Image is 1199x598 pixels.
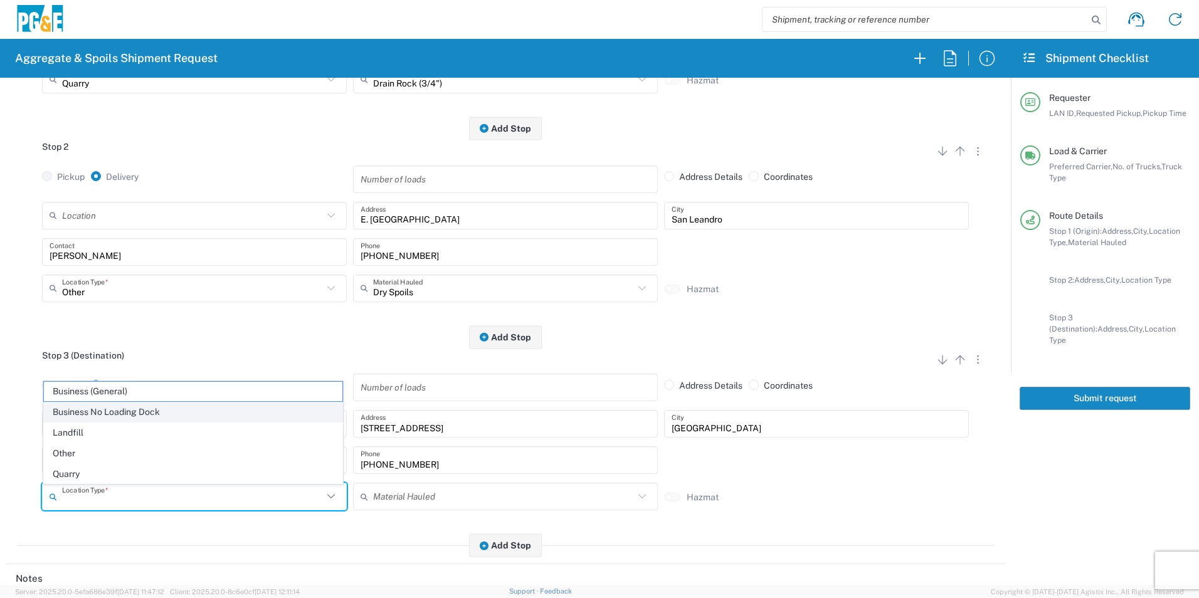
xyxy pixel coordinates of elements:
[509,587,541,595] a: Support
[749,171,813,182] label: Coordinates
[1112,162,1161,171] span: No. of Trucks,
[91,380,139,391] label: Delivery
[687,283,719,295] label: Hazmat
[469,325,542,349] button: Add Stop
[1049,275,1074,285] span: Stop 2:
[1068,238,1126,247] span: Material Hauled
[255,588,300,595] span: [DATE] 12:11:14
[42,142,68,152] span: Stop 2
[15,588,164,595] span: Server: 2025.20.0-5efa686e39f
[170,588,300,595] span: Client: 2025.20.0-8c6e0cf
[763,8,1087,31] input: Shipment, tracking or reference number
[1121,275,1171,285] span: Location Type
[540,587,572,595] a: Feedback
[1074,275,1106,285] span: Address,
[664,171,742,182] label: Address Details
[1106,275,1121,285] span: City,
[1022,51,1149,66] h2: Shipment Checklist
[44,382,342,401] span: Business (General)
[664,380,742,391] label: Address Details
[15,5,65,34] img: pge
[749,380,813,391] label: Coordinates
[1049,146,1107,156] span: Load & Carrier
[1097,324,1129,333] span: Address,
[991,586,1184,597] span: Copyright © [DATE]-[DATE] Agistix Inc., All Rights Reserved
[1049,211,1103,221] span: Route Details
[1102,226,1133,236] span: Address,
[1049,226,1102,236] span: Stop 1 (Origin):
[42,380,85,391] label: Pickup
[1133,226,1149,236] span: City,
[687,491,719,503] label: Hazmat
[15,51,218,66] h2: Aggregate & Spoils Shipment Request
[44,444,342,463] span: Other
[44,464,342,484] span: Quarry
[1049,162,1112,171] span: Preferred Carrier,
[117,588,164,595] span: [DATE] 11:47:12
[1129,324,1144,333] span: City,
[42,350,124,360] span: Stop 3 (Destination)
[44,402,342,422] span: Business No Loading Dock
[16,572,43,585] h2: Notes
[1049,108,1076,118] span: LAN ID,
[469,117,542,140] button: Add Stop
[687,75,719,86] label: Hazmat
[1049,313,1097,333] span: Stop 3 (Destination):
[469,534,542,557] button: Add Stop
[1143,108,1186,118] span: Pickup Time
[44,423,342,443] span: Landfill
[1076,108,1143,118] span: Requested Pickup,
[1049,93,1091,103] span: Requester
[1020,387,1190,410] button: Submit request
